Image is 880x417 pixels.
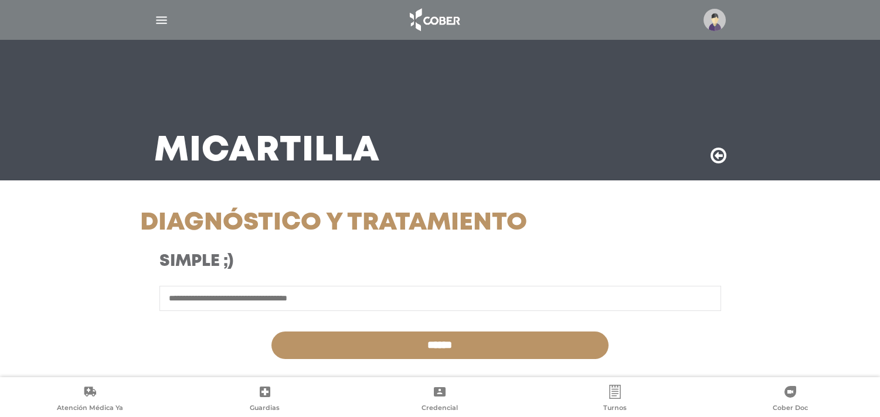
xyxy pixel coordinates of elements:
[702,385,878,415] a: Cober Doc
[2,385,178,415] a: Atención Médica Ya
[57,404,123,414] span: Atención Médica Ya
[140,208,535,238] h1: Diagnóstico y Tratamiento
[773,404,808,414] span: Cober Doc
[603,404,627,414] span: Turnos
[159,252,515,272] h3: Simple ;)
[528,385,703,415] a: Turnos
[154,13,169,28] img: Cober_menu-lines-white.svg
[250,404,280,414] span: Guardias
[352,385,528,415] a: Credencial
[154,136,380,166] h3: Mi Cartilla
[704,9,726,31] img: profile-placeholder.svg
[403,6,465,34] img: logo_cober_home-white.png
[178,385,353,415] a: Guardias
[422,404,458,414] span: Credencial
